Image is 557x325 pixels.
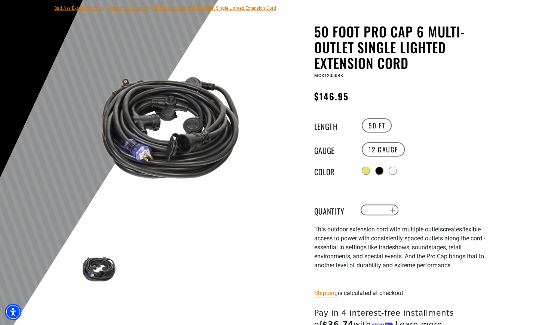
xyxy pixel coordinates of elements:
a: Bad Ass Extension Cords [54,6,105,11]
span: › [106,6,108,11]
img: black [76,43,257,223]
a: Return to Collection [109,6,149,11]
img: black [76,249,120,292]
span: › [150,6,152,11]
div: Accessibility Menu [5,304,21,320]
label: 50 FT [362,118,392,133]
span: $146.95 [314,89,349,103]
p: flexible access to power with consistently spaced outlets along the cord - essential in settings ... [314,225,498,270]
span: creates [443,226,462,233]
label: Quantity [314,205,352,215]
label: 12 GAUGE [362,142,405,157]
legend: Gauge [314,145,352,154]
span: 50 Foot Pro Cap 6 Multi-Outlet Single Lighted Extension Cord [153,6,276,11]
legend: Length [314,121,352,130]
h1: 50 Foot Pro Cap 6 Multi-Outlet Single Lighted Extension Cord [314,24,498,71]
nav: breadcrumbs [54,3,276,12]
div: is calculated at checkout. [314,288,498,298]
a: Shipping [314,289,338,297]
span: This outdoor extension cord with multiple outlets [314,226,443,233]
legend: Color [314,166,352,176]
span: MOX12050BK [314,73,343,78]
